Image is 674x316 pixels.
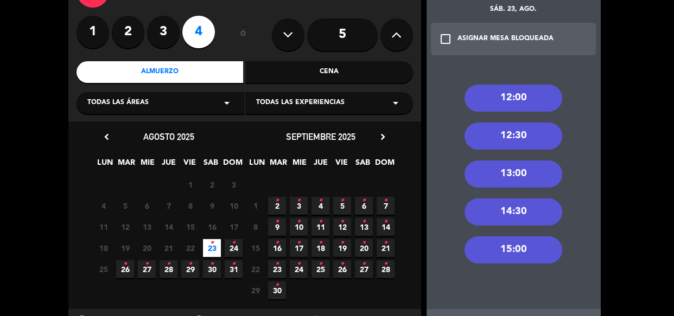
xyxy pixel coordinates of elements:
span: 11 [94,218,112,236]
i: • [297,255,301,273]
i: • [362,192,366,209]
span: 16 [203,218,221,236]
span: MAR [117,156,135,174]
div: Almuerzo [77,61,244,83]
i: • [319,192,322,209]
span: 21 [160,239,177,257]
span: 12 [333,218,351,236]
span: MIE [290,156,308,174]
i: • [362,213,366,230]
span: 24 [290,260,308,278]
span: SAB [354,156,372,174]
i: • [297,213,301,230]
span: 11 [311,218,329,236]
i: check_box_outline_blank [439,33,452,46]
span: 20 [138,239,156,257]
i: • [210,255,214,273]
div: Cena [246,61,413,83]
span: 21 [377,239,395,257]
span: Todas las experiencias [256,98,345,108]
i: • [340,192,344,209]
i: • [123,255,127,273]
span: 12 [116,218,134,236]
span: agosto 2025 [143,131,194,142]
span: LUN [248,156,266,174]
span: 31 [225,260,243,278]
div: 14:30 [465,198,562,225]
span: 4 [94,197,112,215]
i: • [384,213,387,230]
span: 25 [311,260,329,278]
span: 10 [290,218,308,236]
span: 8 [181,197,199,215]
i: • [319,234,322,251]
span: 6 [138,197,156,215]
span: 17 [225,218,243,236]
span: JUE [311,156,329,174]
i: chevron_right [377,131,389,143]
span: 1 [181,176,199,194]
i: chevron_left [101,131,112,143]
i: • [384,234,387,251]
i: • [362,255,366,273]
span: 22 [246,260,264,278]
span: 30 [203,260,221,278]
label: 1 [77,16,109,48]
span: 26 [116,260,134,278]
span: 13 [138,218,156,236]
span: 1 [246,197,264,215]
span: 9 [268,218,286,236]
span: 5 [116,197,134,215]
span: 29 [246,281,264,299]
span: 25 [94,260,112,278]
i: • [340,255,344,273]
i: arrow_drop_down [389,96,402,109]
i: • [232,255,236,273]
i: • [275,192,279,209]
i: • [145,255,149,273]
span: 2 [268,197,286,215]
span: 15 [181,218,199,236]
span: 24 [225,239,243,257]
span: VIE [333,156,351,174]
span: 4 [311,197,329,215]
span: 6 [355,197,373,215]
label: 4 [182,16,215,48]
span: 28 [160,260,177,278]
i: • [275,255,279,273]
div: 15:00 [465,236,562,263]
span: 7 [160,197,177,215]
span: SAB [202,156,220,174]
i: • [362,234,366,251]
span: DOM [223,156,241,174]
span: 5 [333,197,351,215]
span: 9 [203,197,221,215]
span: 2 [203,176,221,194]
i: • [297,234,301,251]
i: • [384,192,387,209]
span: 3 [225,176,243,194]
i: • [232,234,236,251]
span: LUN [96,156,114,174]
i: • [384,255,387,273]
span: 19 [116,239,134,257]
span: 17 [290,239,308,257]
span: 19 [333,239,351,257]
span: 13 [355,218,373,236]
span: 28 [377,260,395,278]
span: 18 [311,239,329,257]
i: • [275,213,279,230]
div: 12:30 [465,122,562,150]
div: ó [226,16,261,54]
span: 8 [246,218,264,236]
i: • [188,255,192,273]
i: • [297,192,301,209]
span: 23 [203,239,221,257]
i: • [275,276,279,294]
span: JUE [160,156,177,174]
span: 16 [268,239,286,257]
span: septiembre 2025 [286,131,355,142]
span: 10 [225,197,243,215]
div: 12:00 [465,85,562,112]
span: 7 [377,197,395,215]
